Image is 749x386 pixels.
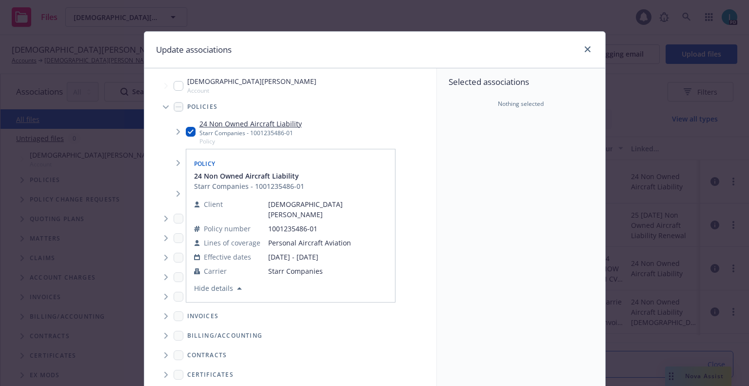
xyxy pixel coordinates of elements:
h1: Update associations [156,43,232,56]
span: [DEMOGRAPHIC_DATA][PERSON_NAME] [268,199,387,220]
a: close [582,43,593,55]
span: Client [204,199,223,209]
span: Starr Companies [268,266,387,276]
span: 24 Non Owned Aircraft Liability [194,171,299,181]
span: Personal Aircraft Aviation [268,238,387,248]
span: Effective dates [204,252,251,262]
span: Selected associations [449,76,593,88]
div: Starr Companies - 1001235486-01 [194,181,304,191]
button: Hide details [190,283,246,294]
span: Billing/Accounting [187,333,263,339]
span: Policy [199,137,302,145]
span: [DATE] - [DATE] [268,252,387,262]
span: [DEMOGRAPHIC_DATA][PERSON_NAME] [187,76,316,86]
div: Starr Companies - 1001235486-01 [199,129,302,137]
span: Nothing selected [498,100,544,108]
span: Policies [187,104,218,110]
span: Policy [194,160,216,168]
span: Carrier [204,266,227,276]
span: Lines of coverage [204,238,260,248]
span: Invoices [187,313,219,319]
span: Contracts [187,352,227,358]
a: 24 Non Owned Aircraft Liability [199,119,302,129]
span: Account [187,86,316,95]
span: Certificates [187,372,234,378]
span: 1001235486-01 [268,223,387,234]
span: Policy number [204,223,251,234]
div: Tree Example [144,74,436,326]
button: 24 Non Owned Aircraft Liability [194,171,304,181]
